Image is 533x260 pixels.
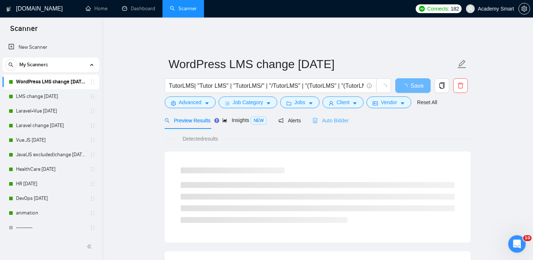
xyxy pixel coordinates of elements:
span: loading [380,84,387,90]
span: folder [286,101,291,106]
button: Средство выбора GIF-файла [23,198,29,204]
span: holder [90,152,95,158]
a: DevOps [DATE] [16,191,85,206]
button: Save [395,78,431,93]
div: alexandra.talai@academysmart.com говорит… [6,116,140,138]
button: idcardVendorcaret-down [367,96,411,108]
div: Будь ласка 🙏 Сподіваюся, що доступи до аккаунту "віддадуть" вам якомога скоріше 😥 Будь ласка, дай... [12,142,114,192]
a: --------- [16,220,85,235]
a: Laravel change [DATE] [16,118,85,133]
h1: Dima [35,4,50,9]
span: caret-down [400,101,405,106]
span: Advanced [179,98,201,106]
button: Start recording [46,198,52,204]
span: holder [90,79,95,85]
span: NEW [251,117,267,125]
span: edit [457,59,467,69]
span: holder [90,137,95,143]
button: Отправить сообщение… [125,196,137,207]
span: Alerts [278,118,301,123]
span: Save [411,81,424,90]
span: area-chart [222,118,227,123]
a: dashboardDashboard [122,5,155,12]
span: Preview Results [165,118,211,123]
img: logo [6,3,11,15]
div: Dima говорит… [6,137,140,209]
span: caret-down [204,101,209,106]
span: Connects: [427,5,449,13]
button: settingAdvancedcaret-down [165,96,216,108]
input: Scanner name... [169,55,456,73]
button: Добавить вложение [35,198,40,204]
span: 182 [451,5,459,13]
span: robot [313,118,318,123]
span: double-left [87,243,94,250]
a: Vue.JS [DATE] [16,133,85,147]
div: Хмм, ось тут треба дивитися, скоріше за все - так, але звісно ж що з фрілансерів, які доступні за... [12,25,114,46]
span: bars [225,101,230,106]
a: LMS change [DATE] [16,89,85,104]
a: homeHome [86,5,107,12]
button: Средство выбора эмодзи [11,198,17,204]
textarea: Ваше сообщение... [6,183,140,196]
span: idcard [373,101,378,106]
a: Laravel+Vue [DATE] [16,104,85,118]
span: holder [90,94,95,99]
a: HealthCare [DATE] [16,162,85,177]
span: holder [90,166,95,172]
a: WordPress LMS change [DATE] [16,75,85,89]
button: userClientcaret-down [322,96,364,108]
span: loading [402,84,411,90]
a: Java(JS excluded)change [DATE] [16,147,85,162]
span: user [329,101,334,106]
img: Profile image for Dima [21,4,32,16]
span: Vendor [381,98,397,106]
div: Tooltip anchor [213,117,220,124]
span: My Scanners [19,58,48,72]
button: Главная [114,3,128,17]
span: holder [90,210,95,216]
span: 10 [523,235,532,241]
span: caret-down [308,101,313,106]
button: barsJob Categorycaret-down [219,96,277,108]
a: New Scanner [8,40,93,55]
button: go back [5,3,19,17]
span: Job Category [233,98,263,106]
span: caret-down [266,101,271,106]
span: copy [435,82,449,89]
button: delete [453,78,468,93]
div: Не впевнений, насправді, так як блок є по овнеру і там різні бувають ситуації з бідингом.Але я ба... [6,51,119,110]
span: search [5,62,16,67]
img: upwork-logo.png [419,6,425,12]
button: search [5,59,17,71]
span: info-circle [367,83,372,88]
span: Insights [222,117,267,123]
div: Хмм, ось тут треба дивитися, скоріше за все - так, але звісно ж що з фрілансерів, які доступні за... [6,20,119,51]
a: animation [16,206,85,220]
div: Не впевнений, насправді, так як блок є по овнеру і там різні бувають ситуації з бідингом. Але я б... [12,56,114,106]
span: Client [337,98,350,106]
p: В сети последние 15 мин [35,9,99,16]
span: holder [90,123,95,129]
span: holder [90,108,95,114]
span: search [165,118,170,123]
div: Dima говорит… [6,20,140,51]
div: Закрыть [128,3,141,16]
button: copy [435,78,449,93]
span: delete [454,82,467,89]
div: зрозуміла,дякую [89,120,134,127]
div: Будь ласка 🙏Сподіваюся, що доступи до аккаунту "віддадуть" вам якомога скоріше 😥Будь ласка, дайте... [6,137,119,196]
span: Detected results [177,135,223,143]
input: Search Freelance Jobs... [169,81,364,90]
span: holder [90,196,95,201]
span: notification [278,118,283,123]
iframe: To enrich screen reader interactions, please activate Accessibility in Grammarly extension settings [508,235,526,253]
span: setting [519,6,530,12]
span: user [468,6,473,11]
span: setting [171,101,176,106]
span: caret-down [352,101,357,106]
span: Auto Bidder [313,118,349,123]
span: holder [90,225,95,231]
a: Reset All [417,98,437,106]
div: зрозуміла,дякую [83,116,140,132]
